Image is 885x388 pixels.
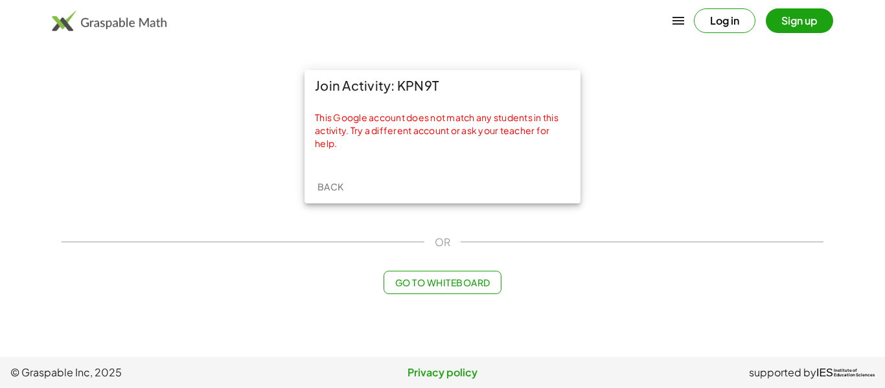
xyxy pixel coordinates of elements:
span: supported by [749,365,816,380]
a: IESInstitute ofEducation Sciences [816,365,875,380]
span: Go to Whiteboard [395,277,490,288]
div: This Google account does not match any students in this activity. Try a different account or ask ... [315,111,570,150]
span: Institute of Education Sciences [834,369,875,378]
span: Back [317,181,343,192]
a: Privacy policy [299,365,587,380]
button: Go to Whiteboard [384,271,501,294]
span: OR [435,234,450,250]
button: Log in [694,8,755,33]
span: IES [816,367,833,379]
button: Back [310,175,351,198]
button: Sign up [766,8,833,33]
div: Join Activity: KPN9T [305,70,580,101]
span: © Graspable Inc, 2025 [10,365,299,380]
